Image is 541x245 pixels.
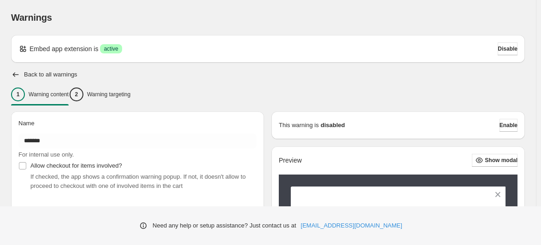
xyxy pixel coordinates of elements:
[70,85,130,104] button: 2Warning targeting
[87,91,130,98] p: Warning targeting
[498,42,517,55] button: Disable
[498,45,517,52] span: Disable
[279,157,302,164] h2: Preview
[11,87,25,101] div: 1
[500,122,517,129] span: Enable
[30,162,122,169] span: Allow checkout for items involved?
[18,120,35,127] span: Name
[18,151,74,158] span: For internal use only.
[29,91,69,98] p: Warning content
[29,44,98,53] p: Embed app extension is
[70,87,83,101] div: 2
[472,154,517,167] button: Show modal
[11,12,52,23] span: Warnings
[321,121,345,130] strong: disabled
[24,71,77,78] h2: Back to all warnings
[11,85,69,104] button: 1Warning content
[104,45,118,52] span: active
[30,173,246,189] span: If checked, the app shows a confirmation warning popup. If not, it doesn't allow to proceed to ch...
[301,221,402,230] a: [EMAIL_ADDRESS][DOMAIN_NAME]
[279,121,319,130] p: This warning is
[500,119,517,132] button: Enable
[485,157,517,164] span: Show modal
